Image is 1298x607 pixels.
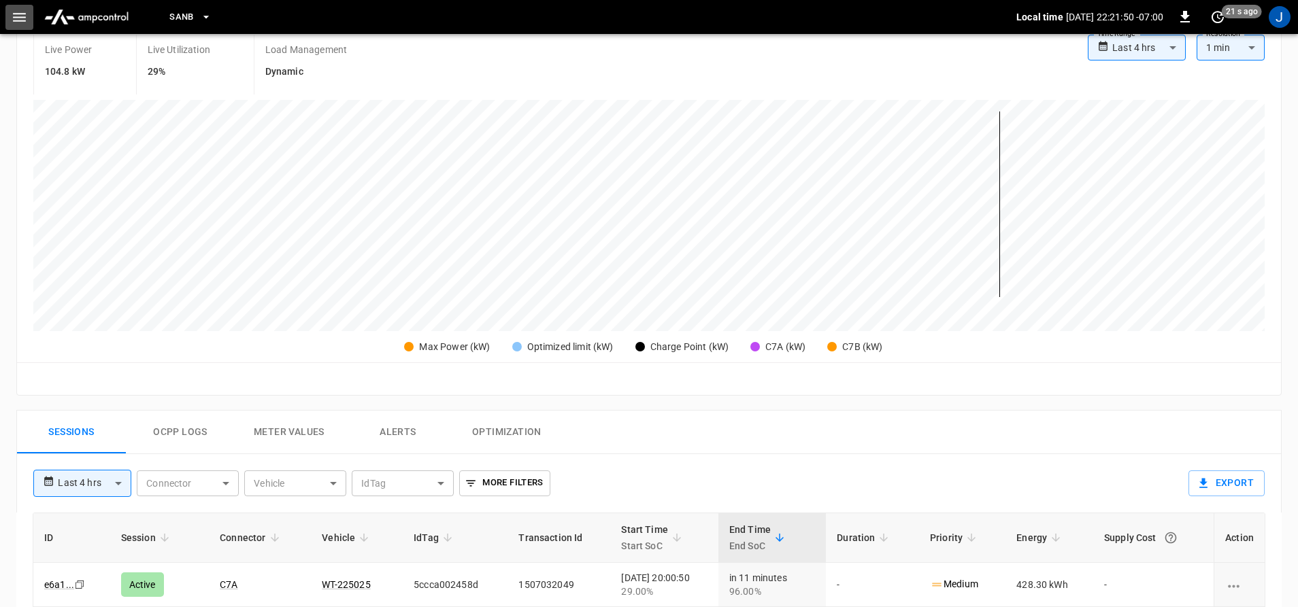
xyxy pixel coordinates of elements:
p: [DATE] 22:21:50 -07:00 [1066,10,1163,24]
p: Load Management [265,43,347,56]
h6: Dynamic [265,65,347,80]
div: Max Power (kW) [419,340,490,354]
td: 428.30 kWh [1005,563,1093,607]
span: SanB [169,10,194,25]
button: More Filters [459,470,550,496]
button: The cost of your charging session based on your supply rates [1159,525,1183,550]
span: Energy [1016,530,1065,546]
button: SanB [164,4,217,31]
img: ampcontrol.io logo [39,4,134,30]
a: WT-225025 [322,579,370,590]
div: 1 min [1197,35,1265,60]
p: Medium [930,577,978,591]
div: C7A (kW) [765,340,805,354]
span: IdTag [414,530,456,546]
td: - [826,563,919,607]
div: Charge Point (kW) [650,340,729,354]
button: Sessions [17,411,126,454]
div: profile-icon [1269,6,1291,28]
div: Active [121,572,164,597]
td: - [1093,563,1214,607]
div: 29.00% [621,585,707,598]
span: End TimeEnd SoC [729,521,788,554]
button: Optimization [452,411,561,454]
div: Last 4 hrs [1112,35,1186,60]
span: Connector [220,530,283,546]
div: 96.00% [729,585,815,598]
a: C7A [220,579,237,590]
h6: 104.8 kW [45,65,93,80]
button: Meter Values [235,411,344,454]
div: Start Time [621,521,668,554]
div: Optimized limit (kW) [527,340,614,354]
span: Session [121,530,173,546]
div: in 11 minutes [729,571,815,598]
th: Transaction Id [507,513,610,563]
h6: 29% [148,65,210,80]
td: 1507032049 [507,563,610,607]
div: End Time [729,521,771,554]
p: Live Power [45,43,93,56]
th: ID [33,513,110,563]
div: copy [73,577,87,592]
button: Alerts [344,411,452,454]
div: charging session options [1225,578,1254,591]
button: Export [1188,470,1265,496]
div: Last 4 hrs [58,470,131,496]
th: Action [1214,513,1265,563]
td: 5ccca002458d [403,563,507,607]
p: Local time [1016,10,1063,24]
span: 21 s ago [1222,5,1262,18]
p: End SoC [729,538,771,554]
div: Supply Cost [1104,525,1203,550]
p: Start SoC [621,538,668,554]
span: Vehicle [322,530,373,546]
span: Start TimeStart SoC [621,521,686,554]
button: set refresh interval [1207,6,1229,28]
p: Live Utilization [148,43,210,56]
span: Priority [930,530,980,546]
div: C7B (kW) [842,340,882,354]
button: Ocpp logs [126,411,235,454]
span: Duration [837,530,893,546]
div: [DATE] 20:00:50 [621,571,707,598]
a: e6a1... [44,579,74,590]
